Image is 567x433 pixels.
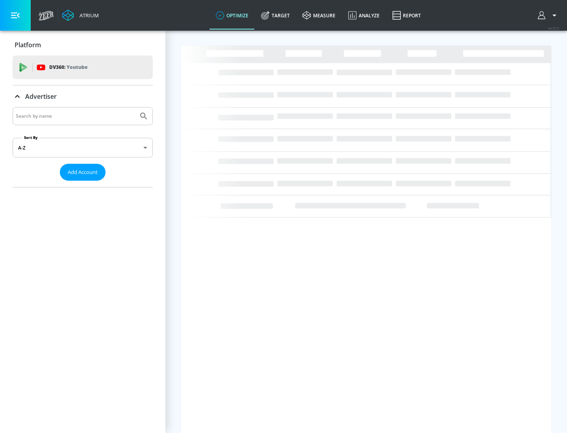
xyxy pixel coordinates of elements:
[25,92,57,101] p: Advertiser
[548,26,559,30] span: v 4.25.2
[13,85,153,107] div: Advertiser
[209,1,255,30] a: optimize
[49,63,87,72] p: DV360:
[13,138,153,157] div: A-Z
[13,34,153,56] div: Platform
[296,1,342,30] a: measure
[13,181,153,187] nav: list of Advertiser
[255,1,296,30] a: Target
[62,9,99,21] a: Atrium
[342,1,386,30] a: Analyze
[13,56,153,79] div: DV360: Youtube
[68,168,98,177] span: Add Account
[13,107,153,187] div: Advertiser
[60,164,106,181] button: Add Account
[16,111,135,121] input: Search by name
[22,135,39,140] label: Sort By
[67,63,87,71] p: Youtube
[15,41,41,49] p: Platform
[76,12,99,19] div: Atrium
[386,1,427,30] a: Report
